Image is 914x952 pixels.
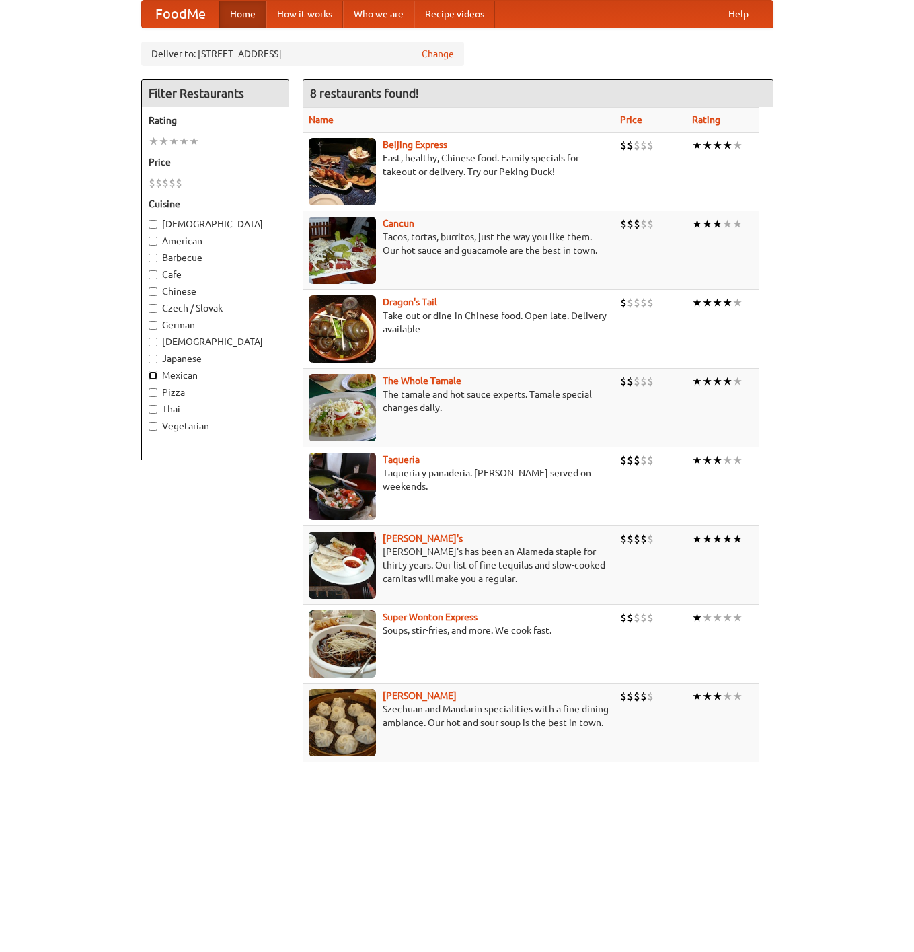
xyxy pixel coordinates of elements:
[149,304,157,313] input: Czech / Slovak
[732,453,742,468] li: ★
[732,217,742,231] li: ★
[620,114,642,125] a: Price
[712,217,722,231] li: ★
[620,374,627,389] li: $
[647,453,654,468] li: $
[149,251,282,264] label: Barbecue
[149,220,157,229] input: [DEMOGRAPHIC_DATA]
[149,234,282,248] label: American
[310,87,419,100] ng-pluralize: 8 restaurants found!
[149,388,157,397] input: Pizza
[702,374,712,389] li: ★
[640,610,647,625] li: $
[712,138,722,153] li: ★
[634,532,640,546] li: $
[627,532,634,546] li: $
[718,1,759,28] a: Help
[722,217,732,231] li: ★
[149,237,157,246] input: American
[647,295,654,310] li: $
[692,532,702,546] li: ★
[383,690,457,701] b: [PERSON_NAME]
[309,624,609,637] p: Soups, stir-fries, and more. We cook fast.
[620,453,627,468] li: $
[142,1,219,28] a: FoodMe
[722,295,732,310] li: ★
[722,138,732,153] li: ★
[309,295,376,363] img: dragon.jpg
[149,422,157,431] input: Vegetarian
[309,309,609,336] p: Take-out or dine-in Chinese food. Open late. Delivery available
[722,453,732,468] li: ★
[383,454,420,465] a: Taqueria
[732,689,742,704] li: ★
[692,217,702,231] li: ★
[155,176,162,190] li: $
[383,612,478,622] a: Super Wonton Express
[620,217,627,231] li: $
[149,371,157,380] input: Mexican
[702,532,712,546] li: ★
[702,453,712,468] li: ★
[692,374,702,389] li: ★
[712,689,722,704] li: ★
[383,139,447,150] a: Beijing Express
[722,532,732,546] li: ★
[422,47,454,61] a: Change
[712,532,722,546] li: ★
[179,134,189,149] li: ★
[309,388,609,414] p: The tamale and hot sauce experts. Tamale special changes daily.
[702,217,712,231] li: ★
[732,138,742,153] li: ★
[620,138,627,153] li: $
[634,138,640,153] li: $
[722,689,732,704] li: ★
[620,532,627,546] li: $
[149,217,282,231] label: [DEMOGRAPHIC_DATA]
[627,689,634,704] li: $
[627,138,634,153] li: $
[383,533,463,544] b: [PERSON_NAME]'s
[309,702,609,729] p: Szechuan and Mandarin specialities with a fine dining ambiance. Our hot and sour soup is the best...
[692,138,702,153] li: ★
[149,405,157,414] input: Thai
[647,217,654,231] li: $
[640,295,647,310] li: $
[149,176,155,190] li: $
[702,689,712,704] li: ★
[620,295,627,310] li: $
[732,532,742,546] li: ★
[309,532,376,599] img: pedros.jpg
[640,374,647,389] li: $
[692,453,702,468] li: ★
[309,689,376,756] img: shandong.jpg
[189,134,199,149] li: ★
[149,270,157,279] input: Cafe
[647,532,654,546] li: $
[414,1,495,28] a: Recipe videos
[219,1,266,28] a: Home
[383,375,461,386] a: The Whole Tamale
[620,610,627,625] li: $
[627,217,634,231] li: $
[266,1,343,28] a: How it works
[647,610,654,625] li: $
[627,453,634,468] li: $
[149,369,282,382] label: Mexican
[159,134,169,149] li: ★
[732,295,742,310] li: ★
[309,217,376,284] img: cancun.jpg
[634,217,640,231] li: $
[722,374,732,389] li: ★
[712,610,722,625] li: ★
[712,295,722,310] li: ★
[383,297,437,307] a: Dragon's Tail
[149,287,157,296] input: Chinese
[309,374,376,441] img: wholetamale.jpg
[620,689,627,704] li: $
[142,80,289,107] h4: Filter Restaurants
[309,466,609,493] p: Taqueria y panaderia. [PERSON_NAME] served on weekends.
